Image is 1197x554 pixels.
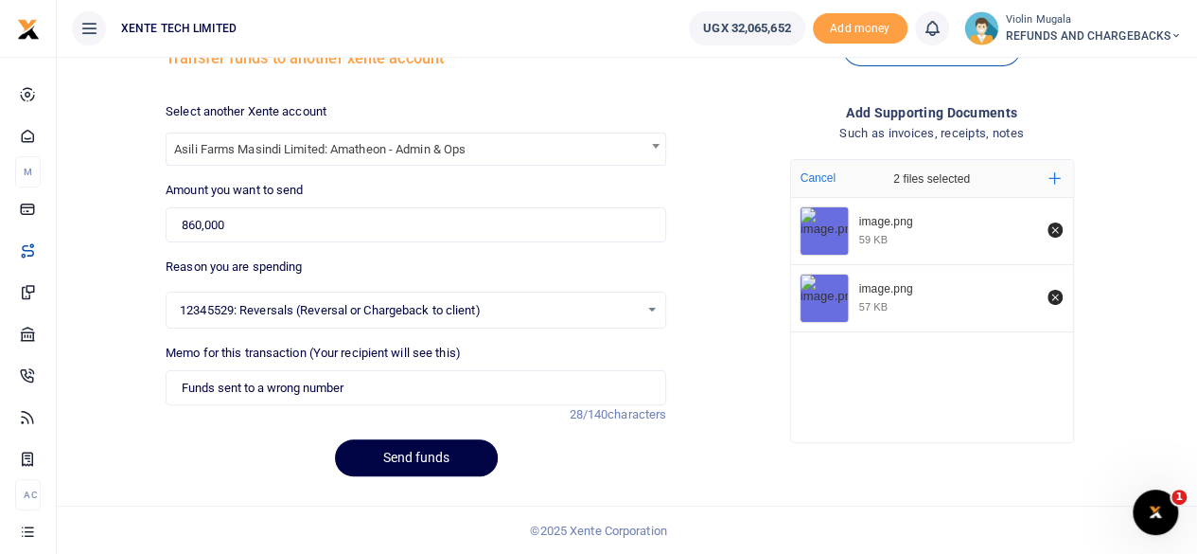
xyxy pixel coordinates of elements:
[569,407,607,421] span: 28/140
[1041,165,1068,192] button: Add more files
[1045,220,1065,241] button: Remove file
[167,134,665,163] span: Asili Farms Masindi Limited: Amatheon - Admin & Ops
[17,18,40,41] img: logo-small
[795,166,841,190] button: Cancel
[166,181,303,200] label: Amount you want to send
[813,20,907,34] a: Add money
[852,160,1012,198] div: 2 files selected
[813,13,907,45] li: Toup your wallet
[790,159,1074,443] div: File Uploader
[859,233,888,246] div: 59 KB
[17,21,40,35] a: logo-small logo-large logo-large
[964,11,998,45] img: profile-user
[166,207,666,243] input: UGX
[335,439,498,476] button: Send funds
[1045,287,1065,308] button: Remove file
[1133,490,1178,535] iframe: Intercom live chat
[166,133,666,166] span: Asili Farms Masindi Limited: Amatheon - Admin & Ops
[1006,12,1182,28] small: Violin Mugala
[180,301,639,320] span: 12345529: Reversals (Reversal or Chargeback to client)
[166,370,666,406] input: Enter extra information
[689,11,804,45] a: UGX 32,065,652
[681,102,1182,123] h4: Add supporting Documents
[1006,27,1182,45] span: REFUNDS AND CHARGEBACKS
[15,156,41,188] li: M
[166,49,666,68] h5: Transfer funds to another xente account
[703,19,790,38] span: UGX 32,065,652
[114,20,244,37] span: XENTE TECH LIMITED
[166,258,302,277] label: Reason you are spending
[607,407,666,421] span: characters
[859,282,1037,297] div: image.png
[166,102,326,121] label: Select another Xente account
[681,11,812,45] li: Wallet ballance
[813,13,907,45] span: Add money
[1171,490,1187,505] span: 1
[964,11,1182,45] a: profile-user Violin Mugala REFUNDS AND CHARGEBACKS
[801,275,848,322] img: image.png
[859,300,888,313] div: 57 KB
[859,215,1037,230] div: image.png
[166,344,461,363] label: Memo for this transaction (Your recipient will see this)
[801,207,848,255] img: image.png
[15,479,41,510] li: Ac
[681,123,1182,144] h4: Such as invoices, receipts, notes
